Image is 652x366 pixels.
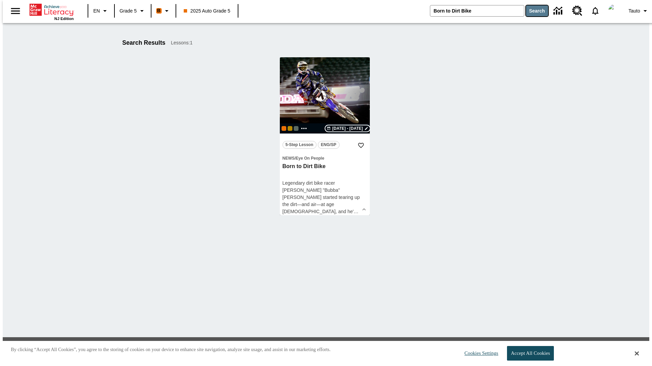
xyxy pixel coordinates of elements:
div: New 2025 class [288,126,292,131]
span: 5-Step Lesson [286,141,313,148]
h3: Born to Dirt Bike [283,163,367,170]
a: Notifications [586,2,604,20]
div: Current Class [282,126,286,131]
button: Boost Class color is orange. Change class color [153,5,174,17]
div: OL 2025 Auto Grade 6 [294,126,298,131]
button: Profile/Settings [626,5,652,17]
button: Grade: Grade 5, Select a grade [117,5,149,17]
span: NJ Edition [54,17,74,21]
input: search field [430,5,524,16]
p: By clicking “Accept All Cookies”, you agree to the storing of cookies on your device to enhance s... [11,346,331,353]
span: Topic: News/Eye On People [283,155,367,162]
span: [DATE] - [DATE] [332,125,363,131]
span: Lessons : 1 [171,39,193,46]
button: Select a new avatar [604,2,626,20]
img: avatar image [608,4,622,18]
a: Home [30,3,74,17]
span: ENG/SP [321,141,336,148]
span: Tauto [629,7,640,15]
span: Eye On People [296,156,324,161]
span: / [295,156,296,161]
button: Show Details [359,204,369,215]
div: Legendary dirt bike racer [PERSON_NAME] "Bubba" [PERSON_NAME] started tearing up the dirt—and air... [283,180,367,215]
h1: Search Results [122,39,165,46]
button: ENG/SP [318,141,340,149]
button: Oct 10 - Oct 10 Choose Dates [325,125,369,131]
span: 2025 Auto Grade 5 [184,7,231,15]
button: Show more classes [300,124,308,133]
a: Data Center [549,2,568,20]
button: Close [635,350,639,357]
button: Open side menu [5,1,25,21]
button: Cookies Settings [458,346,501,360]
div: Home [30,2,74,21]
span: Grade 5 [120,7,137,15]
span: B [157,6,161,15]
button: Add to Favorites [355,139,367,151]
button: Accept All Cookies [507,346,554,361]
span: News [283,156,295,161]
button: 5-Step Lesson [283,141,316,149]
button: Search [526,5,548,16]
span: EN [93,7,100,15]
button: Language: EN, Select a language [90,5,112,17]
a: Resource Center, Will open in new tab [568,2,586,20]
div: lesson details [280,57,370,215]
